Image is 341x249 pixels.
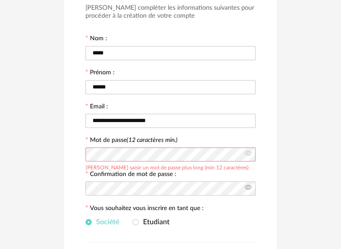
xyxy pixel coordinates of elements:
label: Mot de passe [90,137,178,143]
i: (12 caractères min.) [127,137,178,143]
label: Nom : [85,35,107,43]
span: Etudiant [139,218,170,226]
label: Prénom : [85,69,115,77]
label: Confirmation de mot de passe : [85,171,176,179]
span: Société [92,218,119,226]
div: [PERSON_NAME] saisir un mot de passe plus long (min 12 caractères) [85,163,248,170]
label: Email : [85,103,108,111]
label: Vous souhaitez vous inscrire en tant que : [85,205,204,213]
h3: [PERSON_NAME] compléter les informations suivantes pour procéder à la création de votre compte [85,4,256,20]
